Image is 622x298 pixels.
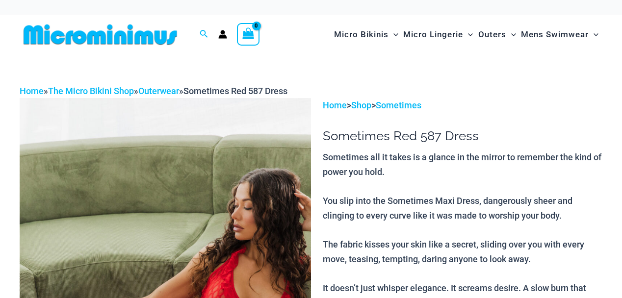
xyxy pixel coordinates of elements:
p: > > [323,98,602,113]
span: Micro Bikinis [334,22,389,47]
a: Micro LingerieMenu ToggleMenu Toggle [401,20,475,50]
h1: Sometimes Red 587 Dress [323,128,602,144]
span: Mens Swimwear [521,22,589,47]
a: Account icon link [218,30,227,39]
nav: Site Navigation [330,18,602,51]
a: Outerwear [138,86,179,96]
a: View Shopping Cart, empty [237,23,259,46]
span: Menu Toggle [389,22,398,47]
a: Shop [351,100,371,110]
img: MM SHOP LOGO FLAT [20,24,181,46]
a: The Micro Bikini Shop [48,86,134,96]
a: Home [323,100,347,110]
a: Micro BikinisMenu ToggleMenu Toggle [332,20,401,50]
span: Sometimes Red 587 Dress [183,86,287,96]
a: Mens SwimwearMenu ToggleMenu Toggle [518,20,601,50]
span: » » » [20,86,287,96]
span: Outers [478,22,506,47]
span: Micro Lingerie [403,22,463,47]
a: Sometimes [376,100,421,110]
span: Menu Toggle [506,22,516,47]
a: Home [20,86,44,96]
a: Search icon link [200,28,208,41]
span: Menu Toggle [589,22,598,47]
a: OutersMenu ToggleMenu Toggle [476,20,518,50]
span: Menu Toggle [463,22,473,47]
